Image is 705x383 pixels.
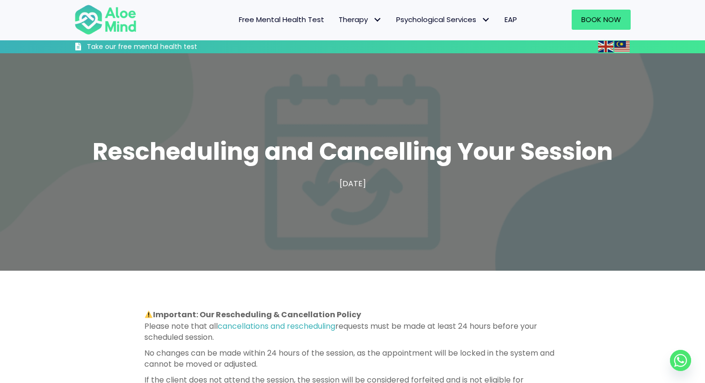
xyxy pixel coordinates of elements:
[340,178,366,189] span: [DATE]
[581,14,621,24] span: Book Now
[339,14,382,24] span: Therapy
[479,13,493,27] span: Psychological Services: submenu
[396,14,490,24] span: Psychological Services
[87,42,248,52] h3: Take our free mental health test
[497,10,524,30] a: EAP
[370,13,384,27] span: Therapy: submenu
[218,321,335,332] a: cancellations and rescheduling
[144,347,561,370] p: No changes can be made within 24 hours of the session, as the appointment will be locked in the s...
[614,41,630,52] img: ms
[74,4,137,36] img: Aloe mind Logo
[670,350,691,371] a: Whatsapp
[614,41,631,52] a: Malay
[505,14,517,24] span: EAP
[144,309,361,320] strong: Important: Our Rescheduling & Cancellation Policy
[232,10,331,30] a: Free Mental Health Test
[598,41,614,52] a: English
[74,42,248,53] a: Take our free mental health test
[389,10,497,30] a: Psychological ServicesPsychological Services: submenu
[239,14,324,24] span: Free Mental Health Test
[598,41,613,52] img: en
[572,10,631,30] a: Book Now
[93,134,613,168] span: Rescheduling and Cancelling Your Session
[331,10,389,30] a: TherapyTherapy: submenu
[145,311,153,318] img: ⚠️
[144,309,561,343] p: Please note that all requests must be made at least 24 hours before your scheduled session.
[149,10,524,30] nav: Menu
